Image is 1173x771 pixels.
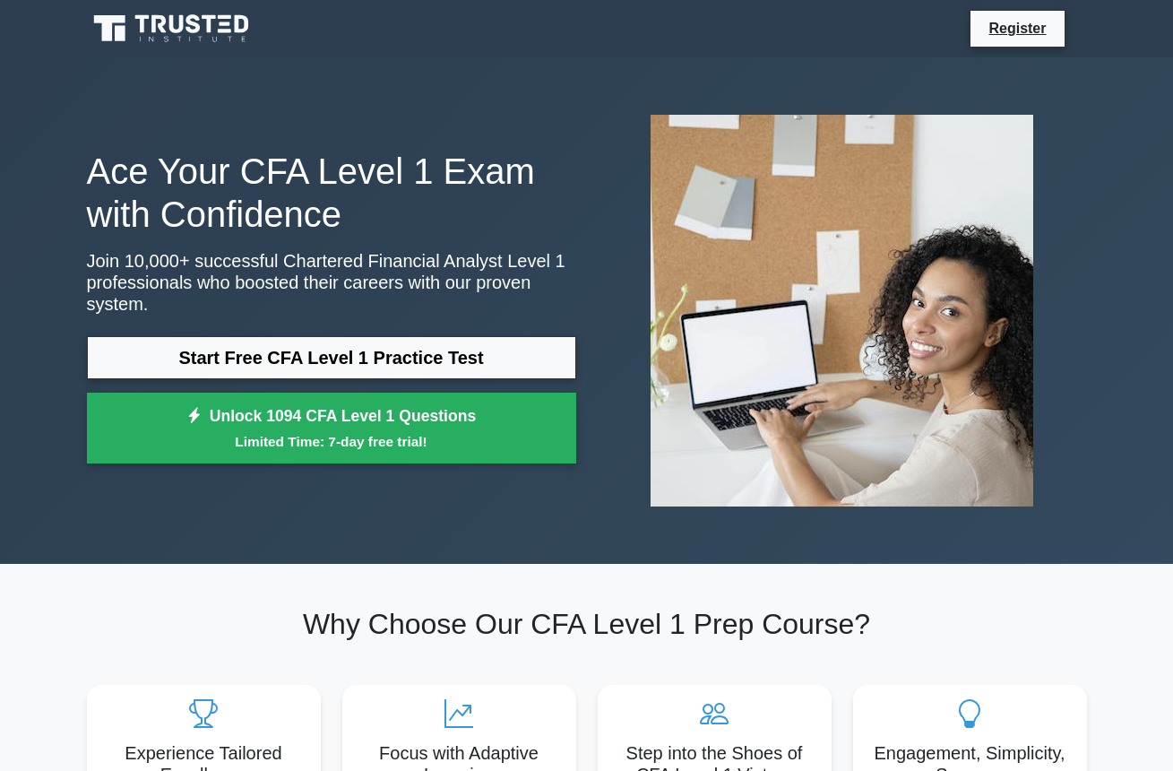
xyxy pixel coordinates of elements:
[87,393,576,464] a: Unlock 1094 CFA Level 1 QuestionsLimited Time: 7-day free trial!
[87,336,576,379] a: Start Free CFA Level 1 Practice Test
[87,607,1087,641] h2: Why Choose Our CFA Level 1 Prep Course?
[87,250,576,315] p: Join 10,000+ successful Chartered Financial Analyst Level 1 professionals who boosted their caree...
[87,150,576,236] h1: Ace Your CFA Level 1 Exam with Confidence
[109,431,554,452] small: Limited Time: 7-day free trial!
[978,17,1057,39] a: Register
